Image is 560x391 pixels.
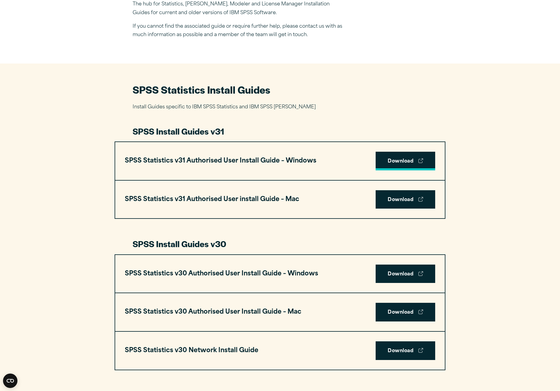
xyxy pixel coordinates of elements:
[125,345,258,356] h3: SPSS Statistics v30 Network Install Guide
[3,374,17,388] button: Open CMP widget
[125,194,299,205] h3: SPSS Statistics v31 Authorised User install Guide – Mac
[125,306,301,318] h3: SPSS Statistics v30 Authorised User Install Guide – Mac
[376,265,435,283] a: Download
[376,152,435,170] a: Download
[376,190,435,209] a: Download
[133,22,343,40] p: If you cannot find the associated guide or require further help, please contact us with as much i...
[133,103,427,112] p: Install Guides specific to IBM SPSS Statistics and IBM SPSS [PERSON_NAME]
[133,126,427,137] h3: SPSS Install Guides v31
[376,303,435,321] a: Download
[133,238,427,250] h3: SPSS Install Guides v30
[376,341,435,360] a: Download
[125,268,318,280] h3: SPSS Statistics v30 Authorised User Install Guide – Windows
[133,83,427,96] h2: SPSS Statistics Install Guides
[125,155,316,167] h3: SPSS Statistics v31 Authorised User Install Guide – Windows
